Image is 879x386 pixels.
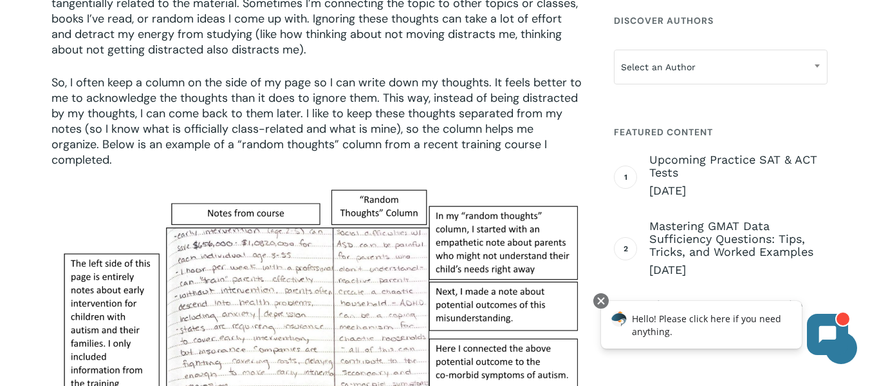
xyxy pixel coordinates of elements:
[588,291,861,368] iframe: Chatbot
[649,183,828,198] span: [DATE]
[615,53,827,81] span: Select an Author
[51,75,582,168] span: So, I often keep a column on the side of my page so I can write down my thoughts. It feels better...
[649,262,828,278] span: [DATE]
[614,50,828,84] span: Select an Author
[649,220,828,278] a: Mastering GMAT Data Sufficiency Questions: Tips, Tricks, and Worked Examples [DATE]
[649,220,828,258] span: Mastering GMAT Data Sufficiency Questions: Tips, Tricks, and Worked Examples
[649,153,828,198] a: Upcoming Practice SAT & ACT Tests [DATE]
[614,9,828,32] h4: Discover Authors
[614,121,828,144] h4: Featured Content
[649,153,828,179] span: Upcoming Practice SAT & ACT Tests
